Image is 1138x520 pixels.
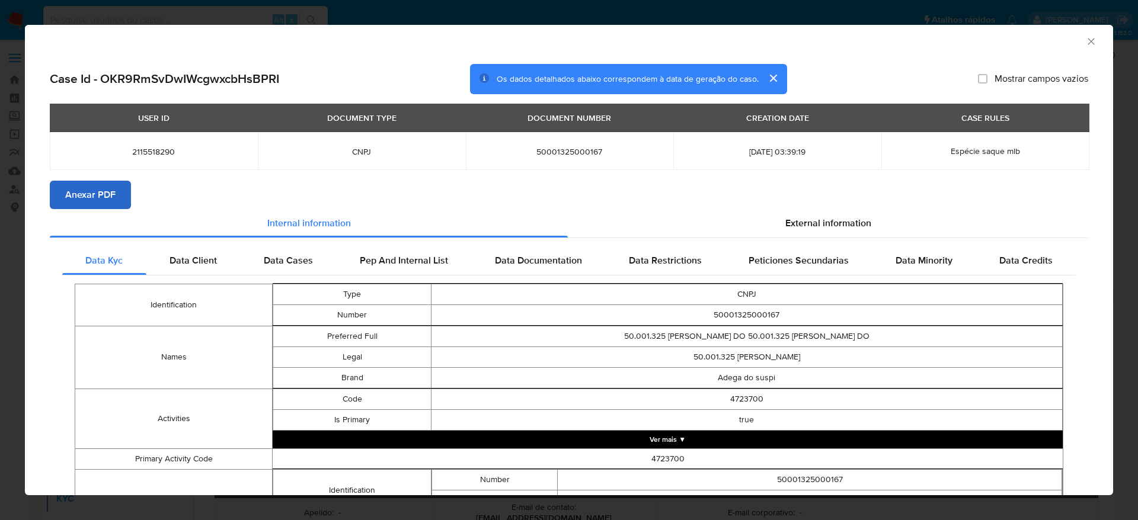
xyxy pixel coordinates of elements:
[1085,36,1096,46] button: Fechar a janela
[431,469,558,490] td: Number
[629,253,702,267] span: Data Restrictions
[785,216,871,230] span: External information
[495,253,582,267] span: Data Documentation
[954,108,1016,128] div: CASE RULES
[25,25,1113,495] div: closure-recommendation-modal
[497,73,759,85] span: Os dados detalhados abaixo correspondem à data de geração do caso.
[267,216,351,230] span: Internal information
[739,108,816,128] div: CREATION DATE
[431,367,1062,388] td: Adega do suspi
[273,346,431,367] td: Legal
[273,448,1063,469] td: 4723700
[273,304,431,325] td: Number
[520,108,618,128] div: DOCUMENT NUMBER
[749,253,849,267] span: Peticiones Secundarias
[273,431,1063,448] button: Expand array
[75,284,273,326] td: Identification
[431,284,1062,304] td: CNPJ
[431,304,1062,325] td: 50001325000167
[75,448,273,469] td: Primary Activity Code
[273,326,431,346] td: Preferred Full
[64,146,244,157] span: 2115518290
[273,284,431,304] td: Type
[65,182,116,208] span: Anexar PDF
[480,146,660,157] span: 50001325000167
[431,409,1062,430] td: true
[272,146,452,157] span: CNPJ
[995,73,1088,85] span: Mostrar campos vazios
[50,71,279,86] h2: Case Id - OKR9RmSvDwIWcgwxcbHsBPRI
[558,469,1062,490] td: 50001325000167
[50,209,1088,237] div: Detailed info
[264,253,313,267] span: Data Cases
[759,64,787,92] button: cerrar
[170,253,217,267] span: Data Client
[999,253,1053,267] span: Data Credits
[431,389,1062,409] td: 4723700
[85,253,123,267] span: Data Kyc
[273,367,431,388] td: Brand
[273,409,431,430] td: Is Primary
[558,490,1062,511] td: CNPJ
[273,389,431,409] td: Code
[431,490,558,511] td: Type
[50,181,131,209] button: Anexar PDF
[273,469,431,511] td: Identification
[951,145,1020,157] span: Espécie saque mlb
[688,146,867,157] span: [DATE] 03:39:19
[62,246,1076,275] div: Detailed internal info
[978,74,987,84] input: Mostrar campos vazios
[75,389,273,448] td: Activities
[431,326,1062,346] td: 50.001.325 [PERSON_NAME] DO 50.001.325 [PERSON_NAME] DO
[75,326,273,389] td: Names
[896,253,952,267] span: Data Minority
[360,253,448,267] span: Pep And Internal List
[131,108,177,128] div: USER ID
[431,346,1062,367] td: 50.001.325 [PERSON_NAME]
[320,108,404,128] div: DOCUMENT TYPE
